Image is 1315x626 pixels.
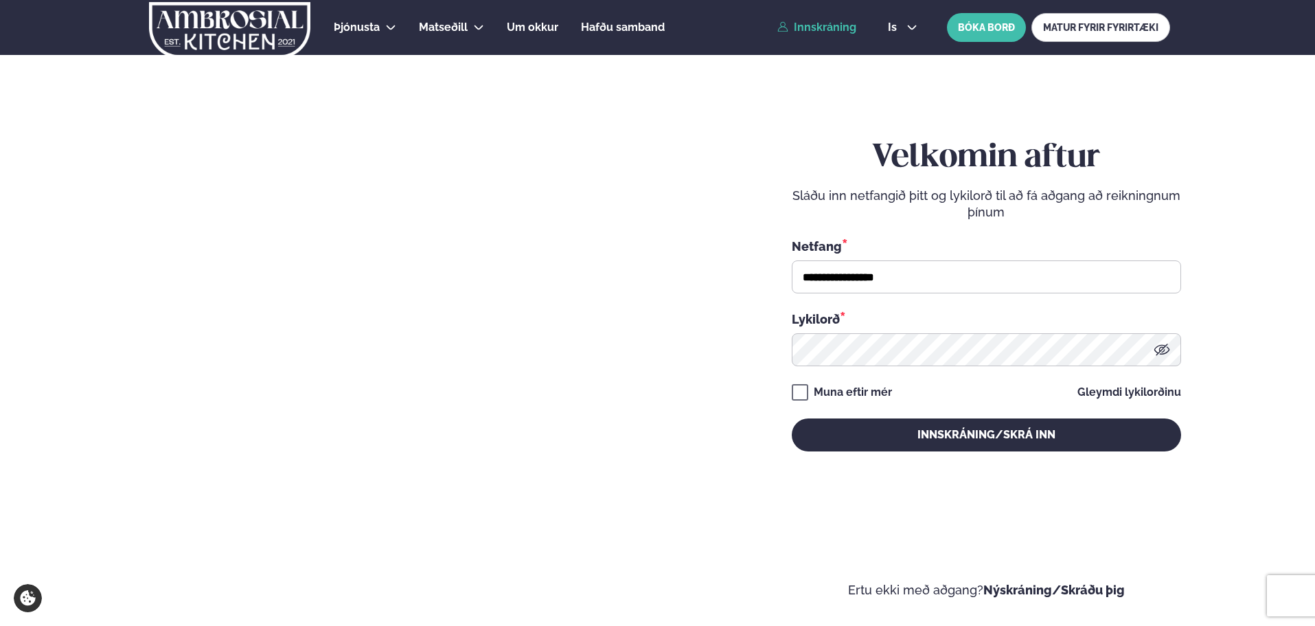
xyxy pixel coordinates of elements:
[507,21,558,34] span: Um okkur
[888,22,901,33] span: is
[792,237,1181,255] div: Netfang
[792,310,1181,328] div: Lykilorð
[41,379,326,494] h2: Velkomin á Ambrosial kitchen!
[699,582,1274,599] p: Ertu ekki með aðgang?
[792,188,1181,221] p: Sláðu inn netfangið þitt og lykilorð til að fá aðgang að reikningnum þínum
[14,584,42,612] a: Cookie settings
[148,2,312,58] img: logo
[41,511,326,544] p: Ef eitthvað sameinar fólk, þá er [PERSON_NAME] matarferðalag.
[983,583,1125,597] a: Nýskráning/Skráðu þig
[792,418,1181,451] button: Innskráning/Skrá inn
[419,19,468,36] a: Matseðill
[1077,387,1181,398] a: Gleymdi lykilorðinu
[877,22,928,33] button: is
[581,19,665,36] a: Hafðu samband
[581,21,665,34] span: Hafðu samband
[947,13,1026,42] button: BÓKA BORÐ
[792,139,1181,177] h2: Velkomin aftur
[1031,13,1170,42] a: MATUR FYRIR FYRIRTÆKI
[507,19,558,36] a: Um okkur
[334,21,380,34] span: Þjónusta
[419,21,468,34] span: Matseðill
[777,21,856,34] a: Innskráning
[334,19,380,36] a: Þjónusta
